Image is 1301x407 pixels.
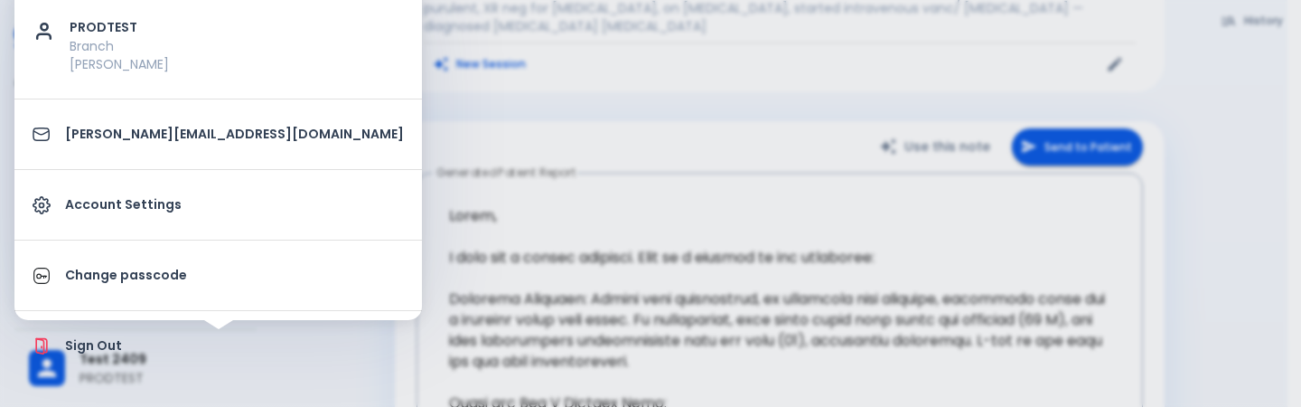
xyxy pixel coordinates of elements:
[65,266,404,285] p: Change passcode
[70,18,404,37] p: PRODTEST
[70,55,404,73] p: [PERSON_NAME]
[65,336,404,355] p: Sign Out
[65,195,404,214] p: Account Settings
[70,37,404,55] p: Branch
[65,125,404,144] p: [PERSON_NAME][EMAIL_ADDRESS][DOMAIN_NAME]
